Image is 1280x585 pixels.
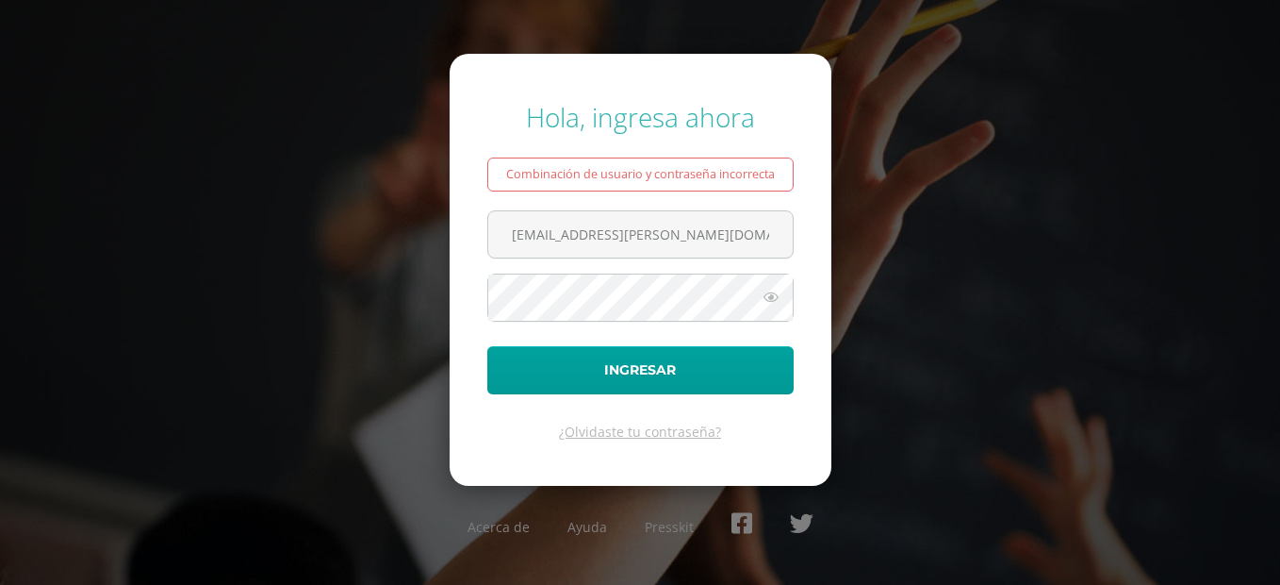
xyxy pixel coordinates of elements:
a: ¿Olvidaste tu contraseña? [559,423,721,441]
a: Ayuda [567,518,607,536]
a: Presskit [645,518,694,536]
div: Hola, ingresa ahora [487,99,794,135]
a: Acerca de [468,518,530,536]
div: Combinación de usuario y contraseña incorrecta [487,158,794,192]
input: Correo electrónico o usuario [488,211,793,258]
button: Ingresar [487,346,794,394]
